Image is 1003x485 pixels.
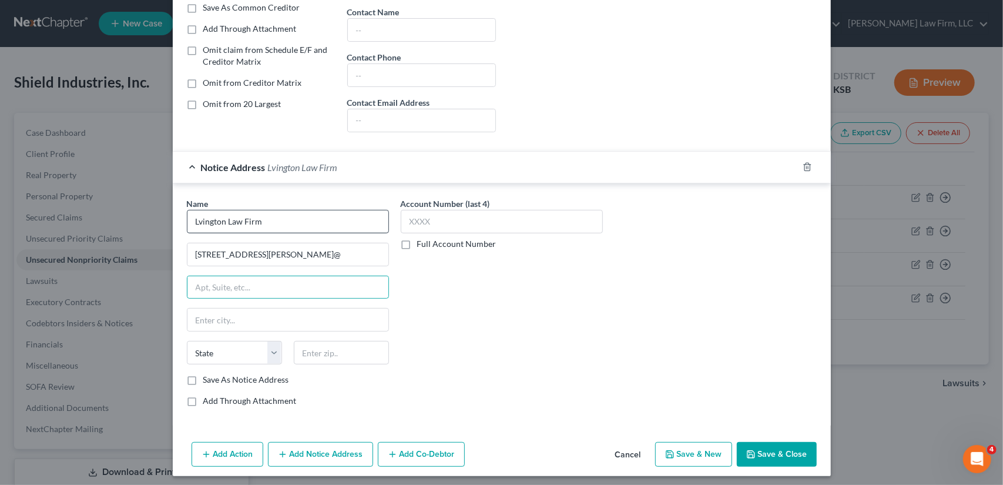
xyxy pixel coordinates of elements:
[102,353,133,377] span: neutral face reaction
[184,5,206,27] button: Expand window
[187,199,209,209] span: Name
[139,353,156,377] span: 😃
[187,243,388,266] input: Enter address...
[187,276,388,299] input: Apt, Suite, etc...
[737,442,817,467] button: Save & Close
[401,210,603,233] input: XXXX
[347,6,400,18] label: Contact Name
[192,442,263,467] button: Add Action
[347,96,430,109] label: Contact Email Address
[187,210,389,233] input: Search by name...
[71,392,165,401] a: Open in help center
[347,51,401,63] label: Contact Phone
[201,162,266,173] span: Notice Address
[203,374,289,386] label: Save As Notice Address
[72,353,102,377] span: disappointed reaction
[348,64,495,86] input: --
[203,45,328,66] span: Omit claim from Schedule E/F and Creditor Matrix
[203,78,302,88] span: Omit from Creditor Matrix
[294,341,389,364] input: Enter zip..
[109,353,126,377] span: 😐
[203,395,297,407] label: Add Through Attachment
[203,23,297,35] label: Add Through Attachment
[206,5,227,26] div: Close
[78,353,95,377] span: 😞
[14,342,221,354] div: Did this answer your question?
[963,445,991,473] iframe: Intercom live chat
[203,99,281,109] span: Omit from 20 Largest
[203,2,300,14] label: Save As Common Creditor
[606,443,650,467] button: Cancel
[133,353,163,377] span: smiley reaction
[987,445,997,454] span: 4
[348,109,495,132] input: --
[268,162,338,173] span: Lvington Law Firm
[401,198,490,210] label: Account Number (last 4)
[348,19,495,41] input: --
[378,442,465,467] button: Add Co-Debtor
[417,238,497,250] label: Full Account Number
[655,442,732,467] button: Save & New
[8,5,30,27] button: go back
[268,442,373,467] button: Add Notice Address
[187,309,388,331] input: Enter city...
